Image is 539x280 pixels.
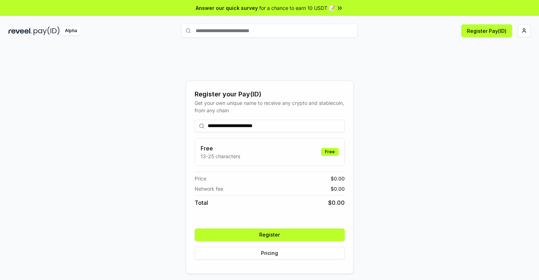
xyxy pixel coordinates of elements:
[34,26,60,35] img: pay_id
[61,26,81,35] div: Alpha
[195,89,345,99] div: Register your Pay(ID)
[196,4,258,12] span: Answer our quick survey
[195,185,223,192] span: Network fee
[201,144,240,153] h3: Free
[331,175,345,182] span: $ 0.00
[8,26,32,35] img: reveel_dark
[195,99,345,114] div: Get your own unique name to receive any crypto and stablecoin, from any chain
[259,4,335,12] span: for a chance to earn 10 USDT 📝
[195,198,208,207] span: Total
[328,198,345,207] span: $ 0.00
[195,247,345,260] button: Pricing
[201,153,240,160] p: 13-25 characters
[331,185,345,192] span: $ 0.00
[321,148,339,156] div: Free
[195,175,206,182] span: Price
[461,24,512,37] button: Register Pay(ID)
[195,228,345,241] button: Register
